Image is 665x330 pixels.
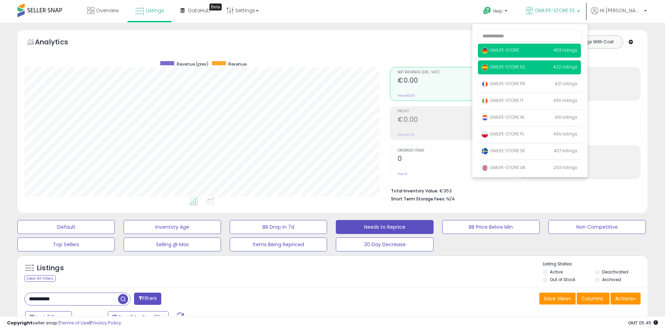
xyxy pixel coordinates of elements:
p: Listing States: [543,261,648,267]
i: Get Help [483,6,492,15]
img: spain.png [481,64,488,71]
button: Actions [611,293,641,305]
div: seller snap | | [7,320,121,327]
button: Non Competitive [548,220,646,234]
label: Archived [602,277,621,283]
span: 439 listings [553,131,577,137]
h2: 0 [398,155,511,164]
span: GMLIFE-STORE [481,47,519,53]
a: Help [478,1,515,23]
img: france.png [481,81,488,88]
button: Default [17,220,115,234]
span: Overview [96,7,119,14]
span: GMLIFE-STORE IT [481,97,524,103]
span: Compared to: [73,314,105,321]
span: GMLIFE-STORE NL [481,114,525,120]
img: italy.png [481,97,488,104]
div: Tooltip anchor [209,3,222,10]
h5: Listings [37,263,64,273]
span: Listings [146,7,164,14]
img: netherlands.png [481,114,488,121]
label: Deactivated [602,269,628,275]
button: Top Sellers [17,237,115,251]
span: Columns [581,295,603,302]
label: Active [550,269,563,275]
span: DataHub [188,7,210,14]
button: Inventory Age [124,220,221,234]
button: Columns [577,293,609,305]
span: GMLIFE-STORE FR [481,81,525,87]
img: uk.png [481,164,488,171]
strong: Copyright [7,320,32,326]
button: Selling @ Max [124,237,221,251]
small: Prev: €0.00 [398,94,415,98]
a: Hi [PERSON_NAME] [591,7,647,23]
span: N/A [446,196,455,202]
button: BB Drop in 7d [230,220,327,234]
a: Terms of Use [60,320,89,326]
a: Privacy Policy [90,320,121,326]
button: BB Price Below Min [442,220,540,234]
span: GMLIFE-STORE ES [481,64,525,70]
img: germany.png [481,47,488,54]
button: Save View [539,293,576,305]
span: GMLIFE-STORE ES [535,7,575,14]
span: Revenue [228,61,246,67]
button: Needs to Reprice [336,220,433,234]
label: Out of Stock [550,277,575,283]
span: 2025-10-8 05:45 GMT [628,320,658,326]
button: Last 7 Days [25,311,72,323]
span: Help [493,8,503,14]
small: Prev: 0 [398,172,407,176]
b: Total Inventory Value: [391,188,438,194]
button: Sep-24 - Sep-30 [108,311,169,323]
div: Clear All Filters [24,275,56,282]
button: Listings With Cost [569,37,621,46]
button: Items Being Repriced [230,237,327,251]
span: Ordered Items [398,149,511,153]
img: poland.png [481,131,488,138]
h5: Analytics [35,37,82,49]
span: Hi [PERSON_NAME] [600,7,642,14]
small: Prev: €0.00 [398,133,415,137]
span: Revenue (prev) [177,61,208,67]
span: 421 listings [555,81,577,87]
span: GMLIFE-STORE PL [481,131,524,137]
span: 422 listings [553,64,577,70]
span: 293 listings [553,164,577,170]
h2: €0.00 [398,116,511,125]
span: GMLIFE-STORE UK [481,164,525,170]
span: GMLIFE-STORE SE [481,148,525,154]
span: Last 7 Days [36,314,63,321]
h2: €0.00 [398,76,511,86]
span: 461 listings [555,114,577,120]
b: Short Term Storage Fees: [391,196,445,202]
li: €353 [391,186,635,195]
img: sweden.png [481,148,488,155]
span: 407 listings [554,148,577,154]
span: 453 listings [553,47,577,53]
button: Filters [134,293,161,305]
button: 30 Day Decrease [336,237,433,251]
span: Sep-24 - Sep-30 [118,314,160,321]
span: Profit [398,110,511,113]
span: Net Revenue (Exc. VAT) [398,71,511,74]
span: 439 listings [553,97,577,103]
